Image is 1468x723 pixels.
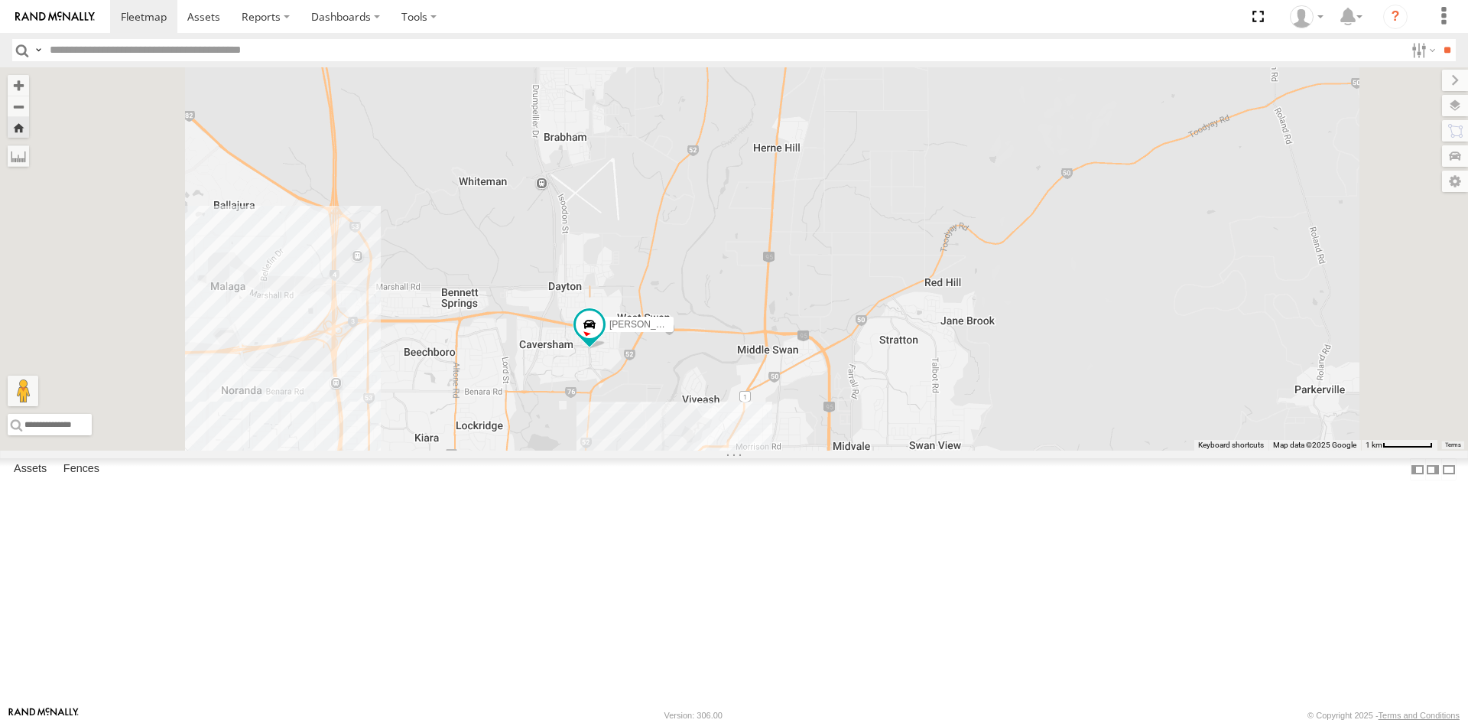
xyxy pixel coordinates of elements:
button: Keyboard shortcuts [1198,440,1264,451]
label: Search Query [32,39,44,61]
label: Hide Summary Table [1441,458,1457,480]
span: [PERSON_NAME] Tech IOV698 [609,319,740,330]
a: Terms and Conditions [1379,711,1460,720]
label: Measure [8,145,29,167]
label: Map Settings [1442,171,1468,192]
label: Search Filter Options [1405,39,1438,61]
a: Terms (opens in new tab) [1445,442,1461,448]
div: Brendan Sinclair [1284,5,1329,28]
label: Fences [56,459,107,480]
i: ? [1383,5,1408,29]
button: Drag Pegman onto the map to open Street View [8,376,38,406]
div: © Copyright 2025 - [1307,711,1460,720]
span: Map data ©2025 Google [1273,441,1356,449]
button: Zoom Home [8,117,29,138]
button: Zoom in [8,75,29,96]
a: Visit our Website [8,708,79,723]
label: Assets [6,459,54,480]
div: Version: 306.00 [664,711,723,720]
label: Dock Summary Table to the Left [1410,458,1425,480]
label: Dock Summary Table to the Right [1425,458,1440,480]
span: 1 km [1366,441,1382,449]
button: Zoom out [8,96,29,117]
button: Map Scale: 1 km per 62 pixels [1361,440,1437,451]
img: rand-logo.svg [15,11,95,22]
